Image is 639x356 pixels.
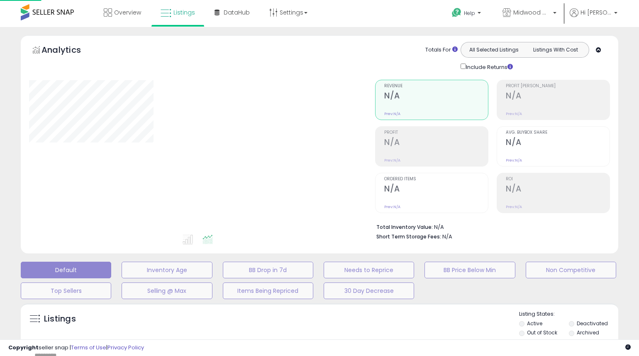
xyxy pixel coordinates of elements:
[506,184,610,195] h2: N/A
[384,177,488,182] span: Ordered Items
[384,204,400,209] small: Prev: N/A
[384,130,488,135] span: Profit
[506,84,610,88] span: Profit [PERSON_NAME]
[506,177,610,182] span: ROI
[384,84,488,88] span: Revenue
[384,184,488,195] h2: N/A
[506,130,610,135] span: Avg. Buybox Share
[223,262,313,278] button: BB Drop in 7d
[8,344,144,352] div: seller snap | |
[384,111,400,116] small: Prev: N/A
[224,8,250,17] span: DataHub
[114,8,141,17] span: Overview
[21,282,111,299] button: Top Sellers
[424,262,515,278] button: BB Price Below Min
[506,91,610,102] h2: N/A
[122,262,212,278] button: Inventory Age
[506,204,522,209] small: Prev: N/A
[445,1,489,27] a: Help
[464,10,475,17] span: Help
[324,282,414,299] button: 30 Day Decrease
[384,158,400,163] small: Prev: N/A
[384,91,488,102] h2: N/A
[223,282,313,299] button: Items Being Repriced
[376,233,441,240] b: Short Term Storage Fees:
[506,158,522,163] small: Prev: N/A
[524,44,586,55] button: Listings With Cost
[526,262,616,278] button: Non Competitive
[173,8,195,17] span: Listings
[580,8,612,17] span: Hi [PERSON_NAME]
[376,223,433,231] b: Total Inventory Value:
[506,111,522,116] small: Prev: N/A
[21,262,111,278] button: Default
[442,233,452,241] span: N/A
[41,44,97,58] h5: Analytics
[122,282,212,299] button: Selling @ Max
[454,62,523,71] div: Include Returns
[570,8,617,27] a: Hi [PERSON_NAME]
[384,137,488,149] h2: N/A
[8,344,39,351] strong: Copyright
[376,221,604,231] li: N/A
[513,8,551,17] span: Midwood Market
[425,46,458,54] div: Totals For
[451,7,462,18] i: Get Help
[463,44,525,55] button: All Selected Listings
[324,262,414,278] button: Needs to Reprice
[506,137,610,149] h2: N/A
